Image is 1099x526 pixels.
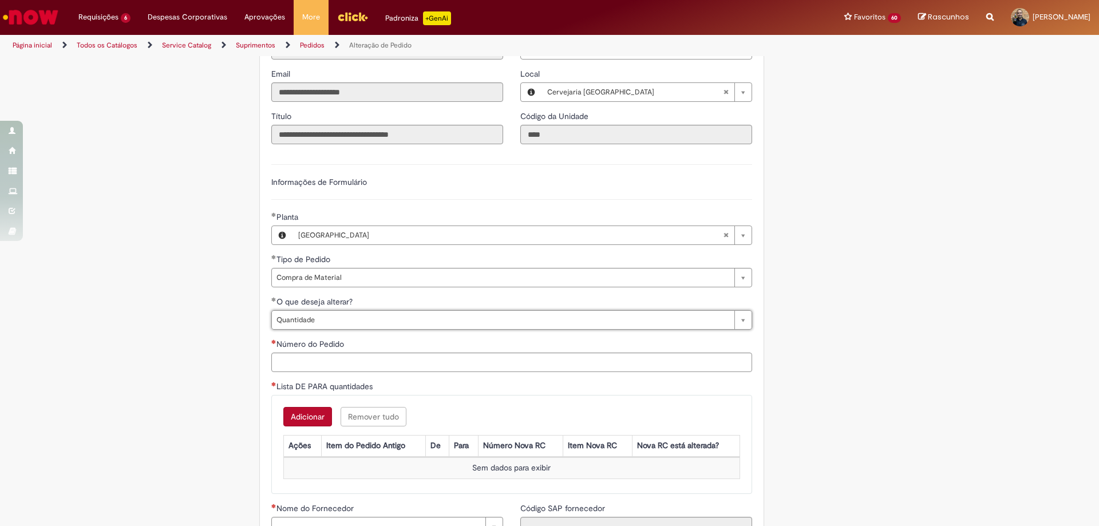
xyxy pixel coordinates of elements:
[271,339,276,344] span: Necessários
[449,436,479,457] th: Para
[300,41,325,50] a: Pedidos
[271,110,294,122] label: Somente leitura - Título
[717,226,734,244] abbr: Limpar campo Planta
[547,83,723,101] span: Cervejaria [GEOGRAPHIC_DATA]
[520,125,752,144] input: Código da Unidade
[276,212,301,222] span: Necessários - Planta
[271,68,292,80] label: Somente leitura - Email
[77,41,137,50] a: Todos os Catálogos
[520,69,542,79] span: Local
[271,297,276,302] span: Obrigatório Preenchido
[9,35,724,56] ul: Trilhas de página
[272,226,292,244] button: Planta, Visualizar este registro Rio de Janeiro
[271,69,292,79] span: Somente leitura - Email
[854,11,885,23] span: Favoritos
[276,503,356,513] span: Nome do Fornecedor
[521,83,541,101] button: Local, Visualizar este registro Cervejaria Rio de Janeiro
[271,212,276,217] span: Obrigatório Preenchido
[271,125,503,144] input: Título
[276,254,333,264] span: Tipo de Pedido
[1,6,60,29] img: ServiceNow
[276,296,355,307] span: O que deseja alterar?
[337,8,368,25] img: click_logo_yellow_360x200.png
[1033,12,1090,22] span: [PERSON_NAME]
[888,13,901,23] span: 60
[121,13,131,23] span: 6
[78,11,118,23] span: Requisições
[520,110,591,122] label: Somente leitura - Código da Unidade
[423,11,451,25] p: +GenAi
[148,11,227,23] span: Despesas Corporativas
[283,436,321,457] th: Ações
[298,226,723,244] span: [GEOGRAPHIC_DATA]
[349,41,412,50] a: Alteração de Pedido
[632,436,740,457] th: Nova RC está alterada?
[717,83,734,101] abbr: Limpar campo Local
[283,407,332,426] button: Add a row for Lista DE PARA quantidades
[162,41,211,50] a: Service Catalog
[302,11,320,23] span: More
[918,12,969,23] a: Rascunhos
[541,83,752,101] a: Cervejaria [GEOGRAPHIC_DATA]Limpar campo Local
[271,382,276,386] span: Necessários
[321,436,425,457] th: Item do Pedido Antigo
[271,353,752,372] input: Número do Pedido
[276,311,729,329] span: Quantidade
[271,255,276,259] span: Obrigatório Preenchido
[236,41,275,50] a: Suprimentos
[271,177,367,187] label: Informações de Formulário
[283,458,740,479] td: Sem dados para exibir
[271,82,503,102] input: Email
[276,381,375,391] span: Lista DE PARA quantidades
[276,339,346,349] span: Número do Pedido
[13,41,52,50] a: Página inicial
[292,226,752,244] a: [GEOGRAPHIC_DATA]Limpar campo Planta
[244,11,285,23] span: Aprovações
[563,436,632,457] th: Item Nova RC
[520,111,591,121] span: Somente leitura - Código da Unidade
[520,503,607,514] label: Somente leitura - Código SAP fornecedor
[271,504,276,508] span: Necessários
[385,11,451,25] div: Padroniza
[271,111,294,121] span: Somente leitura - Título
[478,436,563,457] th: Número Nova RC
[276,268,729,287] span: Compra de Material
[928,11,969,22] span: Rascunhos
[426,436,449,457] th: De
